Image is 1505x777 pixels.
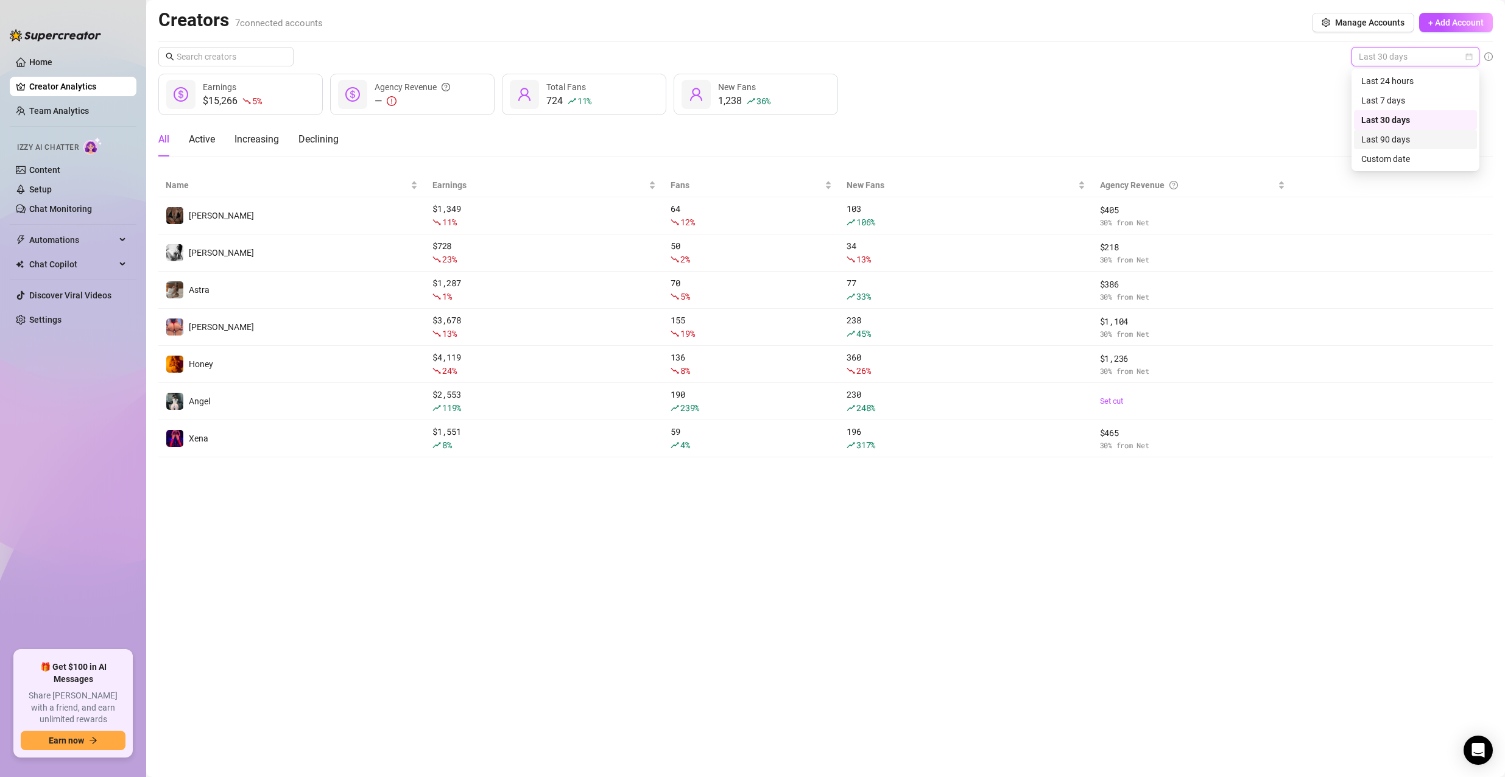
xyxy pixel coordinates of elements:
a: Set cut [1100,395,1286,407]
span: fall [671,218,679,227]
span: 11 % [577,95,591,107]
span: [PERSON_NAME] [189,248,254,258]
span: thunderbolt [16,235,26,245]
span: fall [671,367,679,375]
span: user [517,87,532,102]
span: rise [432,404,441,412]
div: 77 [847,276,1085,303]
img: Chat Copilot [16,260,24,269]
span: 23 % [442,253,456,265]
div: — [375,94,450,108]
div: Custom date [1361,152,1470,166]
div: Last 90 days [1354,130,1477,149]
span: 24 % [442,365,456,376]
div: Active [189,132,215,147]
th: Fans [663,174,839,197]
span: Angel [189,396,210,406]
span: 2 % [680,253,689,265]
span: 11 % [442,216,456,228]
span: New Fans [718,82,756,92]
span: 33 % [856,290,870,302]
div: 64 [671,202,832,229]
div: $ 4,119 [432,351,656,378]
span: rise [671,404,679,412]
span: Total Fans [546,82,586,92]
span: rise [847,441,855,449]
div: 230 [847,388,1085,415]
a: Team Analytics [29,106,89,116]
span: rise [568,97,576,105]
button: + Add Account [1419,13,1493,32]
div: 70 [671,276,832,303]
div: 34 [847,239,1085,266]
div: $15,266 [203,94,261,108]
span: $ 1,236 [1100,352,1286,365]
div: Declining [298,132,339,147]
div: $ 2,553 [432,388,656,415]
div: Last 30 days [1354,110,1477,130]
div: Increasing [234,132,279,147]
span: fall [432,329,441,338]
span: + Add Account [1428,18,1484,27]
span: fall [671,329,679,338]
div: Last 24 hours [1361,74,1470,88]
span: 119 % [442,402,461,413]
div: $ 1,349 [432,202,656,229]
span: rise [847,404,855,412]
div: $ 3,678 [432,314,656,340]
span: $ 405 [1100,203,1286,217]
div: All [158,132,169,147]
span: info-circle [1484,52,1493,61]
div: Custom date [1354,149,1477,169]
span: Automations [29,230,116,250]
span: New Fans [847,178,1075,192]
span: Last 30 days [1359,47,1472,66]
span: dollar-circle [174,87,188,102]
span: 5 % [680,290,689,302]
img: AI Chatter [83,137,102,155]
span: Manage Accounts [1335,18,1405,27]
span: 30 % from Net [1100,254,1286,265]
div: 190 [671,388,832,415]
span: fall [242,97,251,105]
span: 13 % [442,328,456,339]
span: 🎁 Get $100 in AI Messages [21,661,125,685]
span: 13 % [856,253,870,265]
span: Xena [189,434,208,443]
input: Search creators [177,50,277,63]
th: Earnings [425,174,663,197]
button: Earn nowarrow-right [21,731,125,750]
div: 238 [847,314,1085,340]
span: rise [847,329,855,338]
span: [PERSON_NAME] [189,322,254,332]
span: Share [PERSON_NAME] with a friend, and earn unlimited rewards [21,690,125,726]
span: Earn now [49,736,84,745]
span: $ 386 [1100,278,1286,291]
div: 103 [847,202,1085,229]
div: Agency Revenue [1100,178,1276,192]
span: 45 % [856,328,870,339]
span: user [689,87,703,102]
span: 30 % from Net [1100,217,1286,228]
span: fall [671,255,679,264]
span: rise [432,441,441,449]
div: Last 7 days [1354,91,1477,110]
span: calendar [1465,53,1473,60]
span: Earnings [432,178,646,192]
div: Agency Revenue [375,80,450,94]
h2: Creators [158,9,323,32]
div: Last 7 days [1361,94,1470,107]
a: Settings [29,315,62,325]
div: Last 24 hours [1354,71,1477,91]
span: search [166,52,174,61]
span: setting [1322,18,1330,27]
span: question-circle [1169,178,1178,192]
span: Earnings [203,82,236,92]
div: $ 1,551 [432,425,656,452]
span: 26 % [856,365,870,376]
span: Izzy AI Chatter [17,142,79,153]
span: 36 % [756,95,770,107]
a: Creator Analytics [29,77,127,96]
span: 30 % from Net [1100,365,1286,377]
span: Chat Copilot [29,255,116,274]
